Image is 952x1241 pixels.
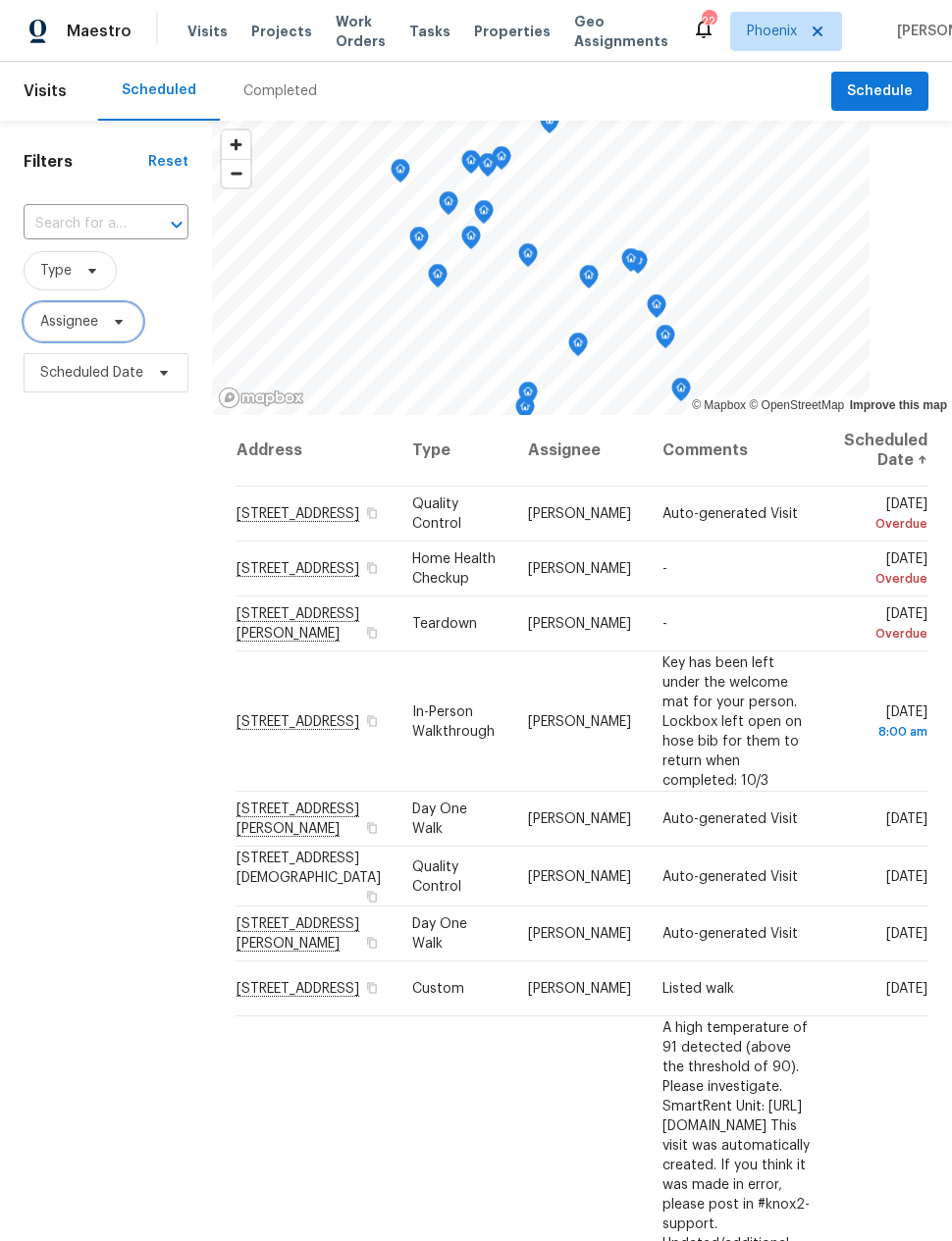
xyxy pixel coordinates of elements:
span: - [662,562,667,576]
span: [DATE] [844,607,927,644]
span: Auto-generated Visit [662,927,798,941]
span: In-Person Walkthrough [412,704,495,738]
span: Key has been left under the welcome mat for your person. Lockbox left open on hose bib for them t... [662,655,802,787]
div: 22 [702,12,715,31]
a: Improve this map [850,398,947,412]
span: [PERSON_NAME] [528,714,631,728]
span: Visits [24,70,67,113]
span: Day One Walk [412,802,467,836]
span: Zoom out [222,160,250,187]
div: Map marker [621,248,641,279]
a: Mapbox [692,398,746,412]
span: [DATE] [886,869,927,883]
div: Reset [148,152,188,172]
th: Assignee [512,415,647,487]
div: Scheduled [122,80,196,100]
span: Tasks [409,25,450,38]
span: Properties [474,22,551,41]
span: Work Orders [336,12,386,51]
span: [DATE] [844,704,927,741]
span: [PERSON_NAME] [528,507,631,521]
div: Map marker [656,325,675,355]
th: Address [236,415,397,487]
button: Schedule [831,72,928,112]
h1: Filters [24,152,148,172]
input: Search for an address... [24,209,133,239]
div: Map marker [478,153,498,183]
div: Map marker [492,146,511,177]
span: Geo Assignments [574,12,668,51]
span: [STREET_ADDRESS][DEMOGRAPHIC_DATA] [237,851,381,884]
span: Phoenix [747,22,797,41]
button: Copy Address [363,979,381,997]
span: Projects [251,22,312,41]
span: [DATE] [844,552,927,589]
span: [DATE] [886,982,927,996]
div: Map marker [540,110,559,140]
span: Schedule [847,79,913,104]
span: Quality Control [412,859,461,893]
span: Scheduled Date [40,363,143,383]
div: Overdue [844,514,927,534]
div: Map marker [671,378,691,408]
span: Teardown [412,617,477,631]
canvas: Map [212,121,870,415]
span: [PERSON_NAME] [528,869,631,883]
span: Day One Walk [412,917,467,951]
span: [DATE] [886,812,927,826]
button: Zoom in [222,130,250,159]
th: Type [397,415,512,487]
div: Map marker [391,159,410,189]
a: OpenStreetMap [749,398,844,412]
button: Copy Address [363,624,381,642]
div: Map marker [439,191,458,222]
th: Comments [647,415,828,487]
span: Custom [412,982,464,996]
div: Map marker [515,396,535,427]
div: Map marker [518,243,538,274]
span: Home Health Checkup [412,552,496,586]
div: Map marker [647,294,666,325]
div: Map marker [428,264,448,294]
button: Copy Address [363,819,381,837]
span: Type [40,261,72,281]
span: [PERSON_NAME] [528,562,631,576]
span: [DATE] [886,927,927,941]
div: Map marker [409,227,429,257]
span: Assignee [40,312,98,332]
span: Auto-generated Visit [662,812,798,826]
a: Mapbox homepage [218,387,304,409]
div: Map marker [461,226,481,256]
button: Open [163,211,190,238]
span: [DATE] [844,497,927,534]
button: Copy Address [363,559,381,577]
div: Map marker [579,265,599,295]
span: [PERSON_NAME] [528,982,631,996]
th: Scheduled Date ↑ [828,415,928,487]
span: [PERSON_NAME] [528,812,631,826]
button: Zoom out [222,159,250,187]
div: 8:00 am [844,721,927,741]
div: Overdue [844,569,927,589]
span: - [662,617,667,631]
span: Visits [187,22,228,41]
div: Map marker [568,333,588,363]
span: Quality Control [412,497,461,531]
div: Map marker [518,382,538,412]
div: Completed [243,81,317,101]
div: Overdue [844,624,927,644]
span: Maestro [67,22,132,41]
span: [PERSON_NAME] [528,927,631,941]
span: Auto-generated Visit [662,507,798,521]
span: Auto-generated Visit [662,869,798,883]
div: Map marker [474,200,494,231]
button: Copy Address [363,504,381,522]
div: Map marker [461,150,481,181]
span: [PERSON_NAME] [528,617,631,631]
button: Copy Address [363,711,381,729]
span: Listed walk [662,982,734,996]
button: Copy Address [363,887,381,905]
button: Copy Address [363,934,381,952]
